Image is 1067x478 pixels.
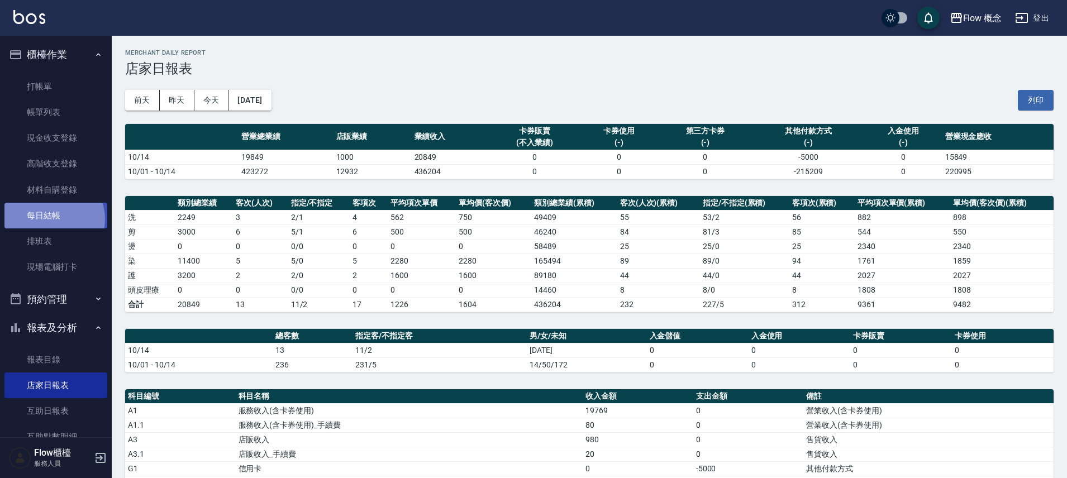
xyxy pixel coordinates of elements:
[4,228,107,254] a: 排班表
[950,210,1054,224] td: 898
[175,254,233,268] td: 11400
[236,403,583,418] td: 服務收入(含卡券使用)
[583,461,693,476] td: 0
[942,150,1054,164] td: 15849
[531,239,617,254] td: 58489
[1011,8,1054,28] button: 登出
[647,329,749,343] th: 入金儲值
[490,164,580,179] td: 0
[228,90,271,111] button: [DATE]
[942,124,1054,150] th: 營業現金應收
[803,418,1054,432] td: 營業收入(含卡券使用)
[661,137,750,149] div: (-)
[4,313,107,342] button: 報表及分析
[288,254,350,268] td: 5 / 0
[125,343,273,357] td: 10/14
[125,61,1054,77] h3: 店家日報表
[125,49,1054,56] h2: Merchant Daily Report
[288,268,350,283] td: 2 / 0
[950,283,1054,297] td: 1808
[1018,90,1054,111] button: 列印
[125,418,236,432] td: A1.1
[803,447,1054,461] td: 售貨收入
[125,268,175,283] td: 護
[456,254,531,268] td: 2280
[233,239,288,254] td: 0
[693,389,804,404] th: 支出金額
[125,297,175,312] td: 合計
[233,297,288,312] td: 13
[693,447,804,461] td: 0
[334,164,412,179] td: 12932
[617,297,700,312] td: 232
[693,403,804,418] td: 0
[531,224,617,239] td: 46240
[789,268,855,283] td: 44
[850,357,952,372] td: 0
[700,224,789,239] td: 81 / 3
[4,285,107,314] button: 預約管理
[175,239,233,254] td: 0
[4,203,107,228] a: 每日結帳
[693,432,804,447] td: 0
[350,224,388,239] td: 6
[412,150,490,164] td: 20849
[125,164,239,179] td: 10/01 - 10/14
[789,283,855,297] td: 8
[583,447,693,461] td: 20
[850,343,952,357] td: 0
[4,347,107,372] a: 報表目錄
[388,254,456,268] td: 2280
[456,268,531,283] td: 1600
[125,254,175,268] td: 染
[942,164,1054,179] td: 220995
[125,150,239,164] td: 10/14
[273,357,353,372] td: 236
[125,283,175,297] td: 頭皮理療
[527,343,647,357] td: [DATE]
[950,268,1054,283] td: 2027
[456,297,531,312] td: 1604
[125,329,1054,372] table: a dense table
[350,283,388,297] td: 0
[288,283,350,297] td: 0 / 0
[617,239,700,254] td: 25
[855,297,951,312] td: 9361
[803,461,1054,476] td: 其他付款方式
[34,458,91,469] p: 服務人員
[125,124,1054,179] table: a dense table
[855,283,951,297] td: 1808
[4,125,107,151] a: 現金收支登錄
[125,90,160,111] button: 前天
[350,239,388,254] td: 0
[350,268,388,283] td: 2
[850,329,952,343] th: 卡券販賣
[273,343,353,357] td: 13
[4,424,107,450] a: 互助點數明細
[125,224,175,239] td: 剪
[950,254,1054,268] td: 1859
[755,137,861,149] div: (-)
[125,447,236,461] td: A3.1
[4,254,107,280] a: 現場電腦打卡
[288,210,350,224] td: 2 / 1
[350,210,388,224] td: 4
[233,254,288,268] td: 5
[531,283,617,297] td: 14460
[456,283,531,297] td: 0
[353,343,527,357] td: 11/2
[580,150,658,164] td: 0
[527,329,647,343] th: 男/女/未知
[388,239,456,254] td: 0
[4,177,107,203] a: 材料自購登錄
[803,432,1054,447] td: 售貨收入
[855,196,951,211] th: 平均項次單價(累積)
[952,343,1054,357] td: 0
[4,151,107,176] a: 高階收支登錄
[4,74,107,99] a: 打帳單
[334,150,412,164] td: 1000
[4,40,107,69] button: 櫃檯作業
[388,224,456,239] td: 500
[4,99,107,125] a: 帳單列表
[789,254,855,268] td: 94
